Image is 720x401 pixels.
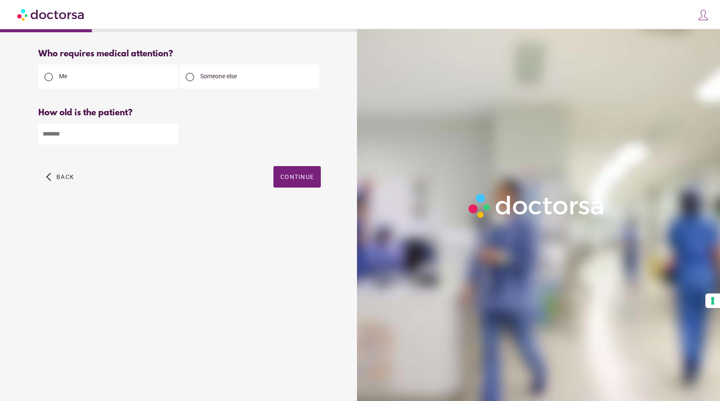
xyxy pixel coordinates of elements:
div: How old is the patient? [38,108,321,118]
img: icons8-customer-100.png [697,9,709,21]
img: Logo-Doctorsa-trans-White-partial-flat.png [465,190,608,222]
span: Continue [280,173,314,180]
button: Continue [273,166,321,188]
span: Me [59,73,67,80]
span: Someone else [200,73,237,80]
button: Your consent preferences for tracking technologies [705,293,720,308]
img: Doctorsa.com [17,5,85,24]
span: Back [56,173,74,180]
button: arrow_back_ios Back [43,166,78,188]
div: Who requires medical attention? [38,49,321,59]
